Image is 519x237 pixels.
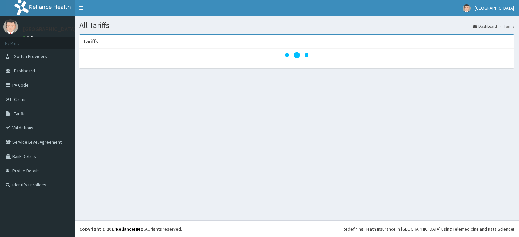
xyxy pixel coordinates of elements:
[498,23,514,29] li: Tariffs
[75,220,519,237] footer: All rights reserved.
[3,19,18,34] img: User Image
[14,111,26,116] span: Tariffs
[23,35,38,40] a: Online
[14,53,47,59] span: Switch Providers
[14,68,35,74] span: Dashboard
[79,21,514,30] h1: All Tariffs
[116,226,144,232] a: RelianceHMO
[14,96,27,102] span: Claims
[23,26,76,32] p: [GEOGRAPHIC_DATA]
[473,23,497,29] a: Dashboard
[284,42,310,68] svg: audio-loading
[475,5,514,11] span: [GEOGRAPHIC_DATA]
[463,4,471,12] img: User Image
[343,226,514,232] div: Redefining Heath Insurance in [GEOGRAPHIC_DATA] using Telemedicine and Data Science!
[79,226,145,232] strong: Copyright © 2017 .
[83,39,98,44] h3: Tariffs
